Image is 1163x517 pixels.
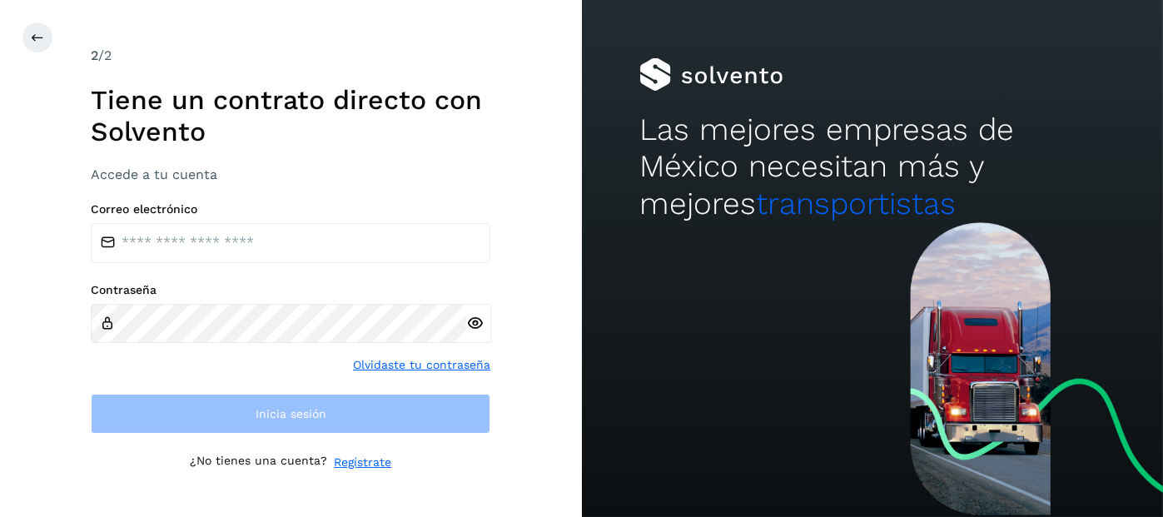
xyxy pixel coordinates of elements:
label: Correo electrónico [91,202,490,216]
span: 2 [91,47,98,63]
p: ¿No tienes una cuenta? [190,454,327,471]
h2: Las mejores empresas de México necesitan más y mejores [639,112,1105,222]
h1: Tiene un contrato directo con Solvento [91,84,490,148]
a: Regístrate [334,454,391,471]
h3: Accede a tu cuenta [91,167,490,182]
span: Inicia sesión [256,408,326,420]
div: /2 [91,46,490,66]
button: Inicia sesión [91,394,490,434]
span: transportistas [756,186,956,221]
a: Olvidaste tu contraseña [353,356,490,374]
label: Contraseña [91,283,490,297]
